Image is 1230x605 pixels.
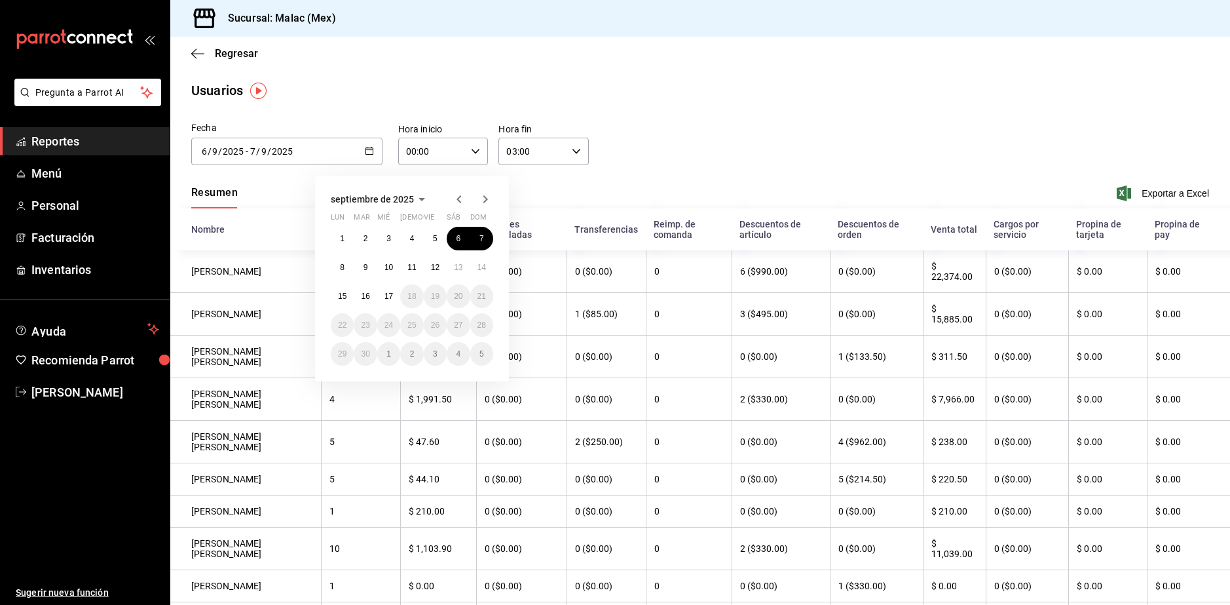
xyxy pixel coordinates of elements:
th: 0 ($0.00) [986,570,1068,602]
abbr: martes [354,213,369,227]
th: 0 ($0.00) [986,496,1068,528]
span: Pregunta a Parrot AI [35,86,141,100]
th: 2 ($330.00) [732,528,830,570]
button: 16 de septiembre de 2025 [354,284,377,308]
input: Year [271,146,293,157]
th: 10 [321,528,400,570]
span: Recomienda Parrot [31,351,159,369]
th: 0 ($0.00) [732,570,830,602]
abbr: 30 de septiembre de 2025 [361,349,369,359]
span: Facturación [31,229,159,246]
th: Reimp. de comanda [646,208,732,250]
button: 26 de septiembre de 2025 [424,313,447,337]
th: 0 [646,570,732,602]
th: 5 [321,463,400,496]
th: Transferencias [567,208,646,250]
button: 9 de septiembre de 2025 [354,256,377,279]
abbr: 12 de septiembre de 2025 [431,263,439,272]
th: $ 0.00 [1068,421,1147,463]
th: 0 [646,463,732,496]
abbr: 9 de septiembre de 2025 [363,263,368,272]
th: [PERSON_NAME] [170,496,321,528]
th: $ 0.00 [1068,378,1147,421]
span: / [218,146,222,157]
th: $ 0.00 [1068,463,1147,496]
th: $ 0.00 [1147,421,1230,463]
abbr: 5 de septiembre de 2025 [433,234,438,243]
button: 2 de octubre de 2025 [400,342,423,366]
th: 5 [321,421,400,463]
abbr: 26 de septiembre de 2025 [431,321,439,330]
button: 24 de septiembre de 2025 [377,313,400,337]
abbr: 27 de septiembre de 2025 [454,321,462,330]
span: Exportar a Excel [1119,185,1209,201]
th: Nombre [170,208,321,250]
th: 0 ($0.00) [986,528,1068,570]
th: $ 0.00 [923,570,986,602]
th: $ 0.00 [1068,293,1147,336]
button: 18 de septiembre de 2025 [400,284,423,308]
th: $ 0.00 [1068,528,1147,570]
abbr: 11 de septiembre de 2025 [407,263,416,272]
th: 0 ($0.00) [830,378,923,421]
abbr: 20 de septiembre de 2025 [454,292,462,301]
abbr: 28 de septiembre de 2025 [477,321,486,330]
th: $ 0.00 [1068,250,1147,293]
th: $ 1,991.50 [400,378,475,421]
abbr: 5 de octubre de 2025 [479,349,484,359]
a: Pregunta a Parrot AI [9,95,161,109]
div: navigation tabs [191,186,238,208]
abbr: 6 de septiembre de 2025 [456,234,460,243]
th: 0 ($0.00) [986,378,1068,421]
th: 0 ($0.00) [567,250,646,293]
abbr: 24 de septiembre de 2025 [384,321,393,330]
th: $ 0.00 [1068,336,1147,378]
th: 0 ($0.00) [567,378,646,421]
th: 0 ($0.00) [567,336,646,378]
th: 0 ($0.00) [830,293,923,336]
span: / [256,146,260,157]
abbr: 3 de octubre de 2025 [433,349,438,359]
button: 28 de septiembre de 2025 [470,313,493,337]
th: 0 [646,528,732,570]
button: 2 de septiembre de 2025 [354,227,377,250]
th: 0 ($0.00) [830,496,923,528]
abbr: 14 de septiembre de 2025 [477,263,486,272]
abbr: jueves [400,213,477,227]
abbr: sábado [447,213,460,227]
th: 1 ($85.00) [567,293,646,336]
th: $ 0.00 [1068,496,1147,528]
label: Hora fin [498,125,589,134]
th: 2 ($250.00) [567,421,646,463]
abbr: 7 de septiembre de 2025 [479,234,484,243]
th: 0 ($0.00) [986,336,1068,378]
button: 3 de octubre de 2025 [424,342,447,366]
th: $ 22,374.00 [923,250,986,293]
button: 20 de septiembre de 2025 [447,284,470,308]
button: 21 de septiembre de 2025 [470,284,493,308]
abbr: miércoles [377,213,390,227]
th: 0 ($0.00) [476,570,567,602]
abbr: 29 de septiembre de 2025 [338,349,346,359]
th: 0 ($0.00) [476,528,567,570]
th: 0 ($0.00) [986,463,1068,496]
th: 0 ($0.00) [567,528,646,570]
th: $ 0.00 [1147,378,1230,421]
input: Month [261,146,267,157]
abbr: 16 de septiembre de 2025 [361,292,369,301]
span: Inventarios [31,261,159,279]
abbr: 3 de septiembre de 2025 [386,234,391,243]
button: 29 de septiembre de 2025 [331,342,354,366]
span: Sugerir nueva función [16,586,159,600]
th: $ 15,885.00 [923,293,986,336]
th: 5 ($214.50) [830,463,923,496]
th: [PERSON_NAME] [170,293,321,336]
button: Regresar [191,47,258,60]
button: 3 de septiembre de 2025 [377,227,400,250]
button: 13 de septiembre de 2025 [447,256,470,279]
abbr: 4 de septiembre de 2025 [410,234,415,243]
th: $ 0.00 [1147,528,1230,570]
span: Reportes [31,132,159,150]
label: Hora inicio [398,125,489,134]
div: Usuarios [191,81,243,100]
